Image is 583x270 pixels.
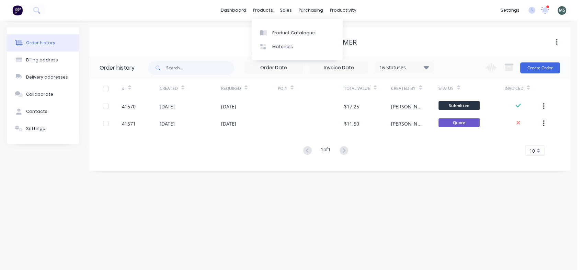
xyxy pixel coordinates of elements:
span: MS [559,7,565,13]
div: 16 Statuses [375,64,433,71]
div: Status [438,79,505,98]
button: Contacts [7,103,79,120]
button: Delivery addresses [7,69,79,86]
input: Invoice Date [310,63,368,73]
div: PO # [278,79,344,98]
div: $17.25 [344,103,359,110]
div: Created [160,85,178,92]
div: [PERSON_NAME] [391,103,425,110]
div: Total Value [344,79,391,98]
div: Invoiced [504,85,523,92]
span: Quote [438,118,480,127]
button: Settings [7,120,79,137]
div: Collaborate [26,91,53,97]
div: Created By [391,85,415,92]
div: Invoiced [504,79,542,98]
a: Materials [252,40,343,54]
button: Order history [7,34,79,51]
button: Create Order [520,62,560,73]
div: Required [221,79,278,98]
span: 10 [529,147,535,154]
input: Order Date [245,63,302,73]
div: Product Catalogue [272,30,315,36]
div: # [122,85,125,92]
div: # [122,79,160,98]
div: purchasing [295,5,327,15]
div: Settings [26,126,45,132]
div: [DATE] [221,120,236,127]
button: Billing address [7,51,79,69]
div: [DATE] [160,120,175,127]
div: $11.50 [344,120,359,127]
div: Billing address [26,57,58,63]
div: [DATE] [160,103,175,110]
img: Factory [12,5,23,15]
div: 1 of 1 [321,146,331,156]
div: 41571 [122,120,136,127]
div: Test Customer [303,38,357,46]
div: Created By [391,79,438,98]
a: dashboard [217,5,250,15]
div: sales [276,5,295,15]
div: Total Value [344,85,370,92]
div: Created [160,79,221,98]
div: Contacts [26,108,47,115]
input: Search... [166,61,234,75]
button: Collaborate [7,86,79,103]
div: [DATE] [221,103,236,110]
div: [PERSON_NAME] [391,120,425,127]
div: Status [438,85,454,92]
div: 41570 [122,103,136,110]
div: Order history [26,40,55,46]
div: Delivery addresses [26,74,68,80]
div: settings [497,5,523,15]
div: PO # [278,85,287,92]
a: Product Catalogue [252,26,343,39]
div: Order history [100,64,135,72]
div: Required [221,85,241,92]
span: Submitted [438,101,480,110]
div: products [250,5,276,15]
div: productivity [327,5,360,15]
div: Materials [272,44,293,50]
